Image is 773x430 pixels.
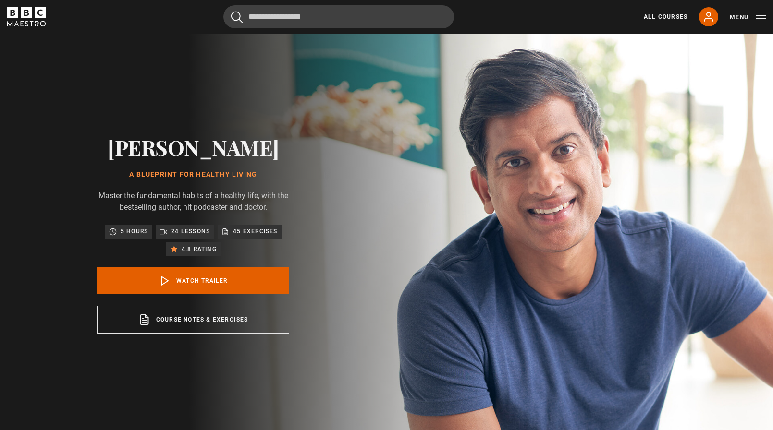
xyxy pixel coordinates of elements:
[644,12,687,21] a: All Courses
[182,244,217,254] p: 4.8 rating
[97,135,289,159] h2: [PERSON_NAME]
[730,12,766,22] button: Toggle navigation
[223,5,454,28] input: Search
[171,227,210,236] p: 24 lessons
[231,11,243,23] button: Submit the search query
[121,227,148,236] p: 5 hours
[97,171,289,179] h1: A Blueprint for Healthy Living
[97,306,289,334] a: Course notes & exercises
[97,267,289,294] a: Watch Trailer
[233,227,277,236] p: 45 exercises
[7,7,46,26] svg: BBC Maestro
[97,190,289,213] p: Master the fundamental habits of a healthy life, with the bestselling author, hit podcaster and d...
